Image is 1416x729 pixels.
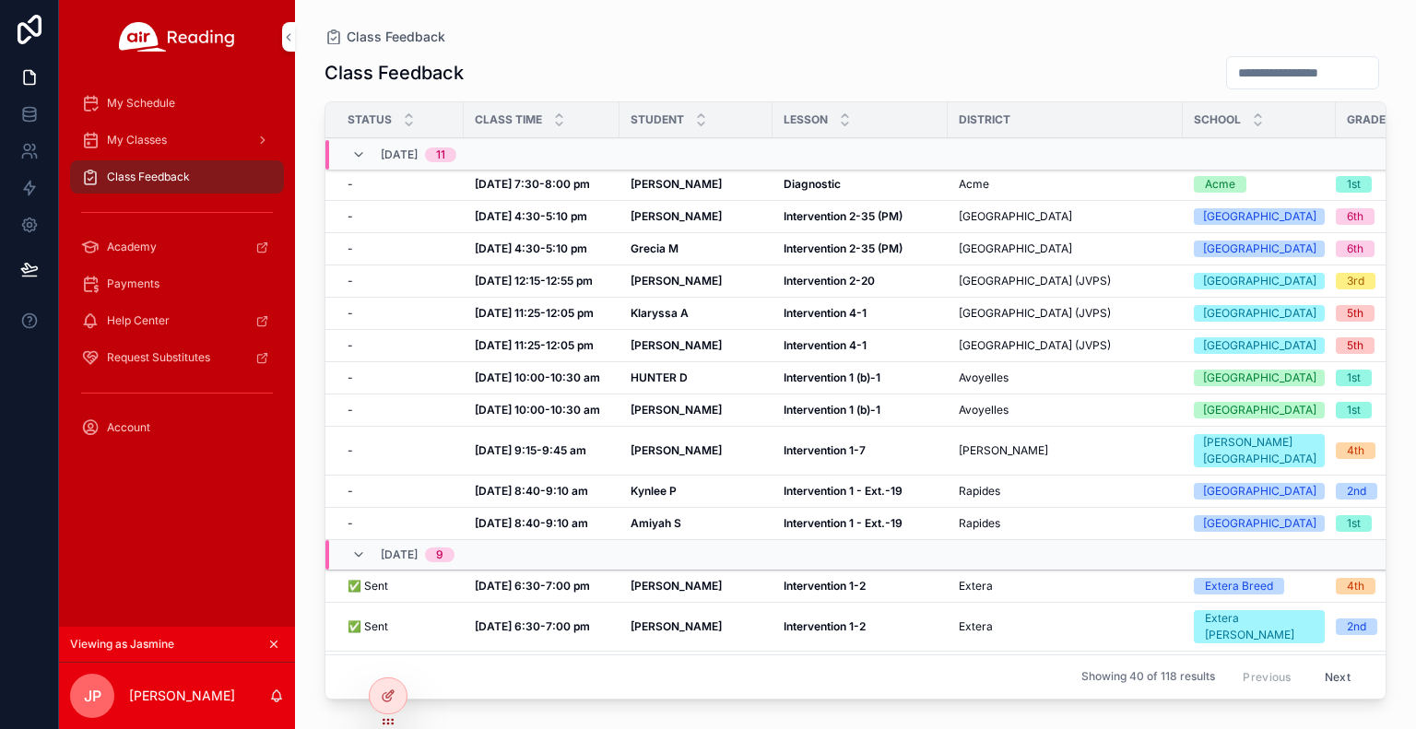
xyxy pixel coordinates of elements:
[1194,483,1325,500] a: [GEOGRAPHIC_DATA]
[1194,434,1325,467] a: [PERSON_NAME][GEOGRAPHIC_DATA]
[959,443,1048,458] span: [PERSON_NAME]
[1347,515,1361,532] div: 1st
[475,274,593,288] strong: [DATE] 12:15-12:55 pm
[959,516,1000,531] span: Rapides
[784,403,937,417] a: Intervention 1 (b)-1
[1205,610,1314,643] div: Extera [PERSON_NAME]
[1203,208,1316,225] div: [GEOGRAPHIC_DATA]
[348,338,353,353] span: -
[70,411,284,444] a: Account
[70,123,284,157] a: My Classes
[1203,434,1316,467] div: [PERSON_NAME][GEOGRAPHIC_DATA]
[784,177,937,192] a: Diagnostic
[70,267,284,300] a: Payments
[784,443,937,458] a: Intervention 1-7
[347,28,445,46] span: Class Feedback
[475,209,587,223] strong: [DATE] 4:30-5:10 pm
[784,306,937,321] a: Intervention 4-1
[475,484,588,498] strong: [DATE] 8:40-9:10 am
[631,274,722,288] strong: [PERSON_NAME]
[959,112,1010,127] span: District
[348,443,453,458] a: -
[1203,515,1316,532] div: [GEOGRAPHIC_DATA]
[381,147,418,162] span: [DATE]
[1194,515,1325,532] a: [GEOGRAPHIC_DATA]
[784,241,937,256] a: Intervention 2-35 (PM)
[631,241,761,256] a: Grecia M
[959,403,1009,417] span: Avoyelles
[1203,273,1316,289] div: [GEOGRAPHIC_DATA]
[348,112,392,127] span: Status
[1347,305,1363,322] div: 5th
[784,209,903,223] strong: Intervention 2-35 (PM)
[84,685,101,707] span: JP
[475,112,542,127] span: Class Time
[1347,273,1364,289] div: 3rd
[631,443,722,457] strong: [PERSON_NAME]
[631,516,681,530] strong: Amiyah S
[784,516,903,530] strong: Intervention 1 - Ext.-19
[959,370,1009,385] span: Avoyelles
[959,484,1000,499] span: Rapides
[59,74,295,468] div: scrollable content
[475,338,608,353] a: [DATE] 11:25-12:05 pm
[348,177,453,192] a: -
[631,484,761,499] a: Kynlee P
[1194,305,1325,322] a: [GEOGRAPHIC_DATA]
[436,547,443,562] div: 9
[1347,208,1363,225] div: 6th
[1203,337,1316,354] div: [GEOGRAPHIC_DATA]
[1347,370,1361,386] div: 1st
[1194,176,1325,193] a: Acme
[784,338,867,352] strong: Intervention 4-1
[631,306,689,320] strong: Klaryssa A
[1081,670,1215,685] span: Showing 40 of 118 results
[784,177,841,191] strong: Diagnostic
[107,96,175,111] span: My Schedule
[784,370,880,384] strong: Intervention 1 (b)-1
[475,516,588,530] strong: [DATE] 8:40-9:10 am
[631,274,761,288] a: [PERSON_NAME]
[959,209,1172,224] a: [GEOGRAPHIC_DATA]
[784,484,937,499] a: Intervention 1 - Ext.-19
[631,403,722,417] strong: [PERSON_NAME]
[631,177,722,191] strong: [PERSON_NAME]
[70,637,174,652] span: Viewing as Jasmine
[1347,402,1361,418] div: 1st
[959,241,1172,256] a: [GEOGRAPHIC_DATA]
[475,579,590,593] strong: [DATE] 6:30-7:00 pm
[784,579,937,594] a: Intervention 1-2
[631,484,677,498] strong: Kynlee P
[784,306,867,320] strong: Intervention 4-1
[107,170,190,184] span: Class Feedback
[475,403,600,417] strong: [DATE] 10:00-10:30 am
[324,60,464,86] h1: Class Feedback
[348,484,353,499] span: -
[348,619,453,634] a: ✅ Sent
[631,370,688,384] strong: HUNTER D
[70,341,284,374] a: Request Substitutes
[348,306,453,321] a: -
[959,370,1172,385] a: Avoyelles
[348,579,453,594] a: ✅ Sent
[1205,176,1235,193] div: Acme
[784,209,937,224] a: Intervention 2-35 (PM)
[475,484,608,499] a: [DATE] 8:40-9:10 am
[631,306,761,321] a: Klaryssa A
[324,28,445,46] a: Class Feedback
[631,403,761,417] a: [PERSON_NAME]
[475,177,608,192] a: [DATE] 7:30-8:00 pm
[1347,578,1364,594] div: 4th
[70,230,284,264] a: Academy
[1194,273,1325,289] a: [GEOGRAPHIC_DATA]
[1347,241,1363,257] div: 6th
[959,338,1172,353] a: [GEOGRAPHIC_DATA] (JVPS)
[959,274,1111,288] span: [GEOGRAPHIC_DATA] (JVPS)
[631,112,684,127] span: Student
[1347,483,1366,500] div: 2nd
[631,619,761,634] a: [PERSON_NAME]
[959,484,1172,499] a: Rapides
[348,209,453,224] a: -
[784,484,903,498] strong: Intervention 1 - Ext.-19
[631,579,722,593] strong: [PERSON_NAME]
